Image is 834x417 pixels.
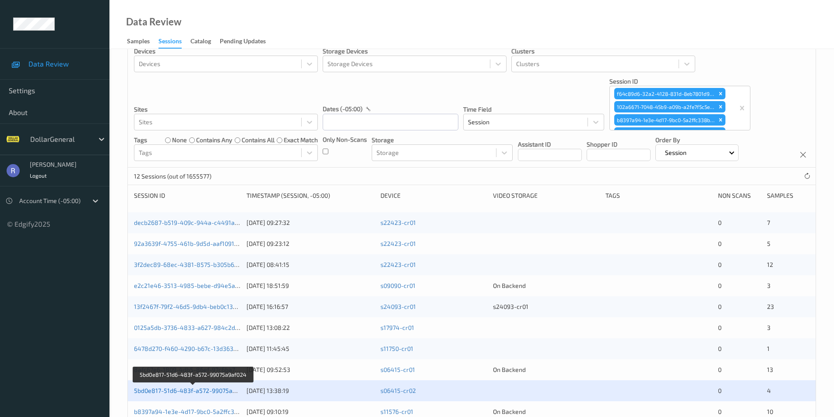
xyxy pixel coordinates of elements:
div: Samples [767,191,809,200]
label: contains any [196,136,232,144]
a: Sessions [158,35,190,49]
span: 7 [767,219,770,226]
label: none [172,136,187,144]
p: Assistant ID [518,140,582,149]
span: 23 [767,303,774,310]
span: 3 [767,324,771,331]
div: Catalog [190,37,211,48]
div: Remove f64c89d6-32a2-4128-831d-8eb7801d9fb4 [716,88,725,99]
p: Shopper ID [587,140,651,149]
span: 0 [718,219,721,226]
a: 92a3639f-4755-461b-9d5d-aaf1091bdea3 [134,240,252,247]
div: Data Review [126,18,181,26]
span: 10 [767,408,773,415]
p: 12 Sessions (out of 1655577) [134,172,211,181]
a: 0125a5db-3736-4833-a627-984c2dbf2419 [134,324,254,331]
div: Timestamp (Session, -05:00) [246,191,374,200]
a: Samples [127,35,158,48]
p: Storage [372,136,513,144]
div: Remove 102a6671-7048-45b9-a09b-a2fe7f5c5e86 [716,101,725,112]
div: [DATE] 11:45:45 [246,344,374,353]
a: 5bd0e817-51d6-483f-a572-99075a9af024 [134,387,253,394]
div: Sessions [158,37,182,49]
a: s22423-cr01 [380,261,416,268]
a: s22423-cr01 [380,219,416,226]
span: 0 [718,261,721,268]
a: 13f2467f-79f2-46d5-9db4-beb0c13857e2 [134,303,250,310]
a: s24093-cr01 [380,303,416,310]
div: b8397a94-1e3e-4d17-9bc0-5a2ffc338bd2 [614,114,716,126]
a: 8afc67e6-1809-4db5-86ef-97c6ba77232a [134,366,252,373]
span: 0 [718,282,721,289]
div: s24093-cr01 [493,302,599,311]
span: 0 [718,366,721,373]
a: s09090-cr01 [380,282,415,289]
a: s11576-cr01 [380,408,413,415]
p: Order By [655,136,739,144]
div: Session ID [134,191,240,200]
a: 3f2dec89-68ec-4381-8575-b305b66f255c [134,261,253,268]
div: [DATE] 09:27:32 [246,218,374,227]
div: Remove 5bd0e817-51d6-483f-a572-99075a9af024 [716,127,725,139]
a: s11750-cr01 [380,345,413,352]
p: dates (-05:00) [323,105,362,113]
div: [DATE] 09:52:53 [246,365,374,374]
span: 0 [718,408,721,415]
span: 0 [718,345,721,352]
span: 0 [718,240,721,247]
a: 6478d270-f460-4290-b67c-13d3639f2409 [134,345,253,352]
div: [DATE] 16:16:57 [246,302,374,311]
div: Samples [127,37,150,48]
a: Pending Updates [220,35,274,48]
div: On Backend [493,281,599,290]
span: 13 [767,366,773,373]
div: 5bd0e817-51d6-483f-a572-99075a9af024 [614,127,716,139]
p: Sites [134,105,318,114]
label: exact match [284,136,318,144]
a: e2c21e46-3513-4985-bebe-d94e5a886616 [134,282,256,289]
div: [DATE] 18:51:59 [246,281,374,290]
div: Tags [605,191,712,200]
span: 1 [767,345,770,352]
span: 12 [767,261,773,268]
span: 0 [718,303,721,310]
span: 5 [767,240,771,247]
div: [DATE] 13:38:19 [246,386,374,395]
a: s06415-cr01 [380,366,415,373]
p: Only Non-Scans [323,135,367,144]
span: 4 [767,387,771,394]
div: Device [380,191,487,200]
a: Catalog [190,35,220,48]
div: Pending Updates [220,37,266,48]
div: [DATE] 08:41:15 [246,260,374,269]
div: Remove b8397a94-1e3e-4d17-9bc0-5a2ffc338bd2 [716,114,725,126]
div: On Backend [493,365,599,374]
p: Clusters [511,47,695,56]
div: On Backend [493,407,599,416]
div: [DATE] 13:08:22 [246,323,374,332]
div: Video Storage [493,191,599,200]
a: s06415-cr02 [380,387,416,394]
div: f64c89d6-32a2-4128-831d-8eb7801d9fb4 [614,88,716,99]
p: Session ID [609,77,750,86]
div: 102a6671-7048-45b9-a09b-a2fe7f5c5e86 [614,101,716,112]
div: [DATE] 09:23:12 [246,239,374,248]
span: 3 [767,282,771,289]
p: Storage Devices [323,47,507,56]
span: 0 [718,387,721,394]
a: s22423-cr01 [380,240,416,247]
label: contains all [242,136,274,144]
p: Tags [134,136,147,144]
a: b8397a94-1e3e-4d17-9bc0-5a2ffc338bd2 [134,408,252,415]
div: Non Scans [718,191,760,200]
a: s17974-cr01 [380,324,414,331]
p: Time Field [463,105,604,114]
span: 0 [718,324,721,331]
p: Session [662,148,690,157]
p: Devices [134,47,318,56]
a: decb2687-b519-409c-944a-c4491a34dad7 [134,219,256,226]
div: [DATE] 09:10:19 [246,407,374,416]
